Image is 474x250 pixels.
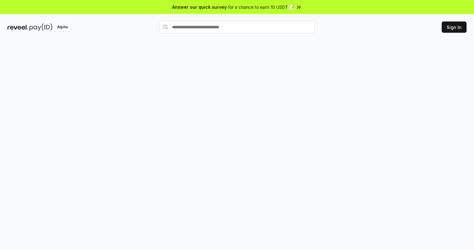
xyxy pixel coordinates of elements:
div: Alpha [54,23,71,31]
img: reveel_dark [7,23,28,31]
span: for a chance to earn 10 USDT 📝 [228,4,294,10]
span: Answer our quick survey [172,4,227,10]
button: Sign In [442,21,467,33]
img: pay_id [30,23,52,31]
